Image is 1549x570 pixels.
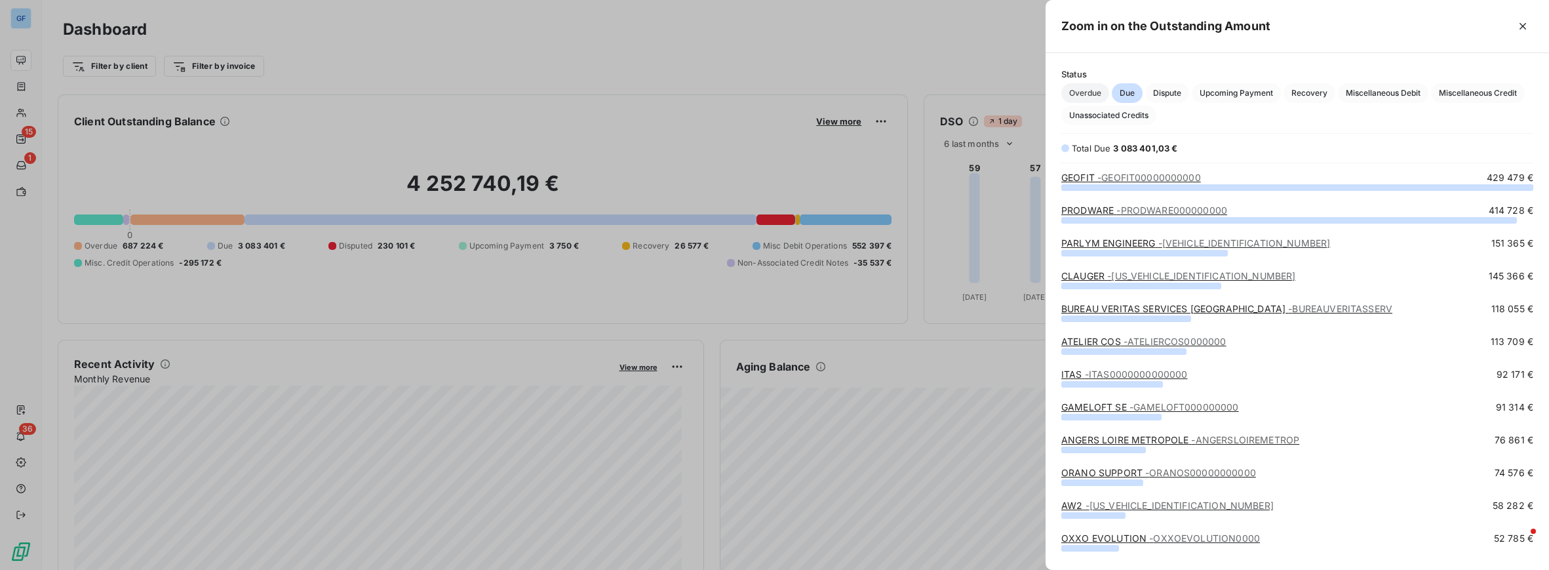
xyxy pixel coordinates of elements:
span: Total Due [1072,143,1110,153]
span: 58 282 € [1493,499,1533,512]
h5: Zoom in on the Outstanding Amount [1061,17,1270,35]
iframe: Intercom live chat [1504,525,1536,557]
a: ORANO SUPPORT [1061,467,1256,478]
span: - ORANOS00000000000 [1145,467,1256,478]
span: Status [1061,69,1533,79]
button: Overdue [1061,83,1109,103]
a: PARLYM ENGINEERG [1061,237,1330,249]
a: AW2 [1061,500,1274,511]
span: 145 366 € [1489,270,1533,283]
span: 118 055 € [1491,302,1533,316]
a: OXXO EVOLUTION [1061,533,1260,544]
span: - [US_VEHICLE_IDENTIFICATION_NUMBER] [1107,270,1295,281]
a: ATELIER COS [1061,336,1226,347]
button: Recovery [1284,83,1335,103]
span: 92 171 € [1497,368,1533,381]
button: Upcoming Payment [1192,83,1281,103]
a: ANGERS LOIRE METROPOLE [1061,434,1299,445]
span: 91 314 € [1496,401,1533,414]
span: 76 861 € [1495,434,1533,447]
a: GAMELOFT SE [1061,401,1239,413]
a: PRODWARE [1061,205,1227,216]
button: Due [1112,83,1143,103]
a: CLAUGER [1061,270,1295,281]
span: - ITAS0000000000000 [1085,369,1188,380]
span: - GAMELOFT000000000 [1129,401,1239,413]
button: Unassociated Credits [1061,106,1156,125]
button: Miscellaneous Debit [1338,83,1428,103]
span: - [US_VEHICLE_IDENTIFICATION_NUMBER] [1086,500,1274,511]
div: grid [1046,171,1549,555]
a: GEOFIT [1061,172,1201,183]
span: - ANGERSLOIREMETROP [1191,434,1299,445]
span: - OXXOEVOLUTION0000 [1149,533,1260,544]
span: 429 479 € [1487,171,1533,184]
span: 113 709 € [1491,335,1533,348]
a: BUREAU VERITAS SERVICES [GEOGRAPHIC_DATA] [1061,303,1392,314]
span: - GEOFIT00000000000 [1097,172,1201,183]
a: ITAS [1061,369,1187,380]
span: - PRODWARE000000000 [1116,205,1227,216]
span: 3 083 401,03 € [1113,143,1177,153]
button: Dispute [1145,83,1189,103]
span: - BUREAUVERITASSERV [1288,303,1392,314]
span: 414 728 € [1489,204,1533,217]
span: 151 365 € [1491,237,1533,250]
span: 52 785 € [1494,532,1533,545]
button: Miscellaneous Credit [1431,83,1525,103]
span: - ATELIERCOS0000000 [1124,336,1226,347]
span: 74 576 € [1495,466,1533,479]
span: - [VEHICLE_IDENTIFICATION_NUMBER] [1158,237,1331,249]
